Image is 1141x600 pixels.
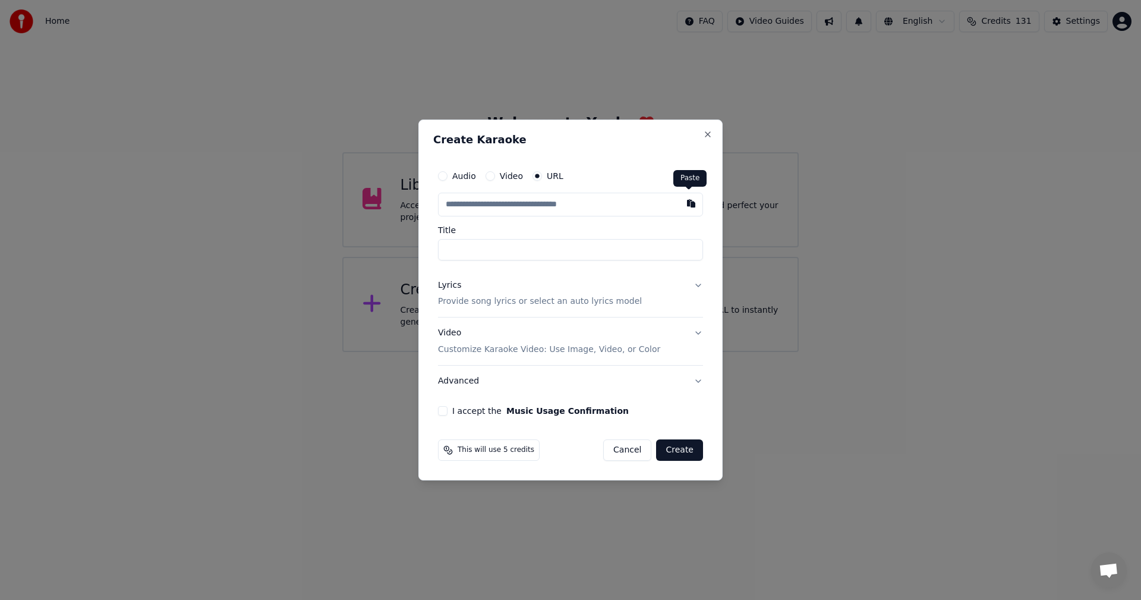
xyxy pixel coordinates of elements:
[673,170,707,187] div: Paste
[433,134,708,145] h2: Create Karaoke
[506,407,629,415] button: I accept the
[438,226,703,234] label: Title
[603,439,651,461] button: Cancel
[438,296,642,308] p: Provide song lyrics or select an auto lyrics model
[438,318,703,366] button: VideoCustomize Karaoke Video: Use Image, Video, or Color
[656,439,703,461] button: Create
[438,328,660,356] div: Video
[500,172,523,180] label: Video
[452,407,629,415] label: I accept the
[438,344,660,356] p: Customize Karaoke Video: Use Image, Video, or Color
[452,172,476,180] label: Audio
[438,270,703,318] button: LyricsProvide song lyrics or select an auto lyrics model
[458,445,534,455] span: This will use 5 credits
[547,172,563,180] label: URL
[438,366,703,397] button: Advanced
[438,279,461,291] div: Lyrics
